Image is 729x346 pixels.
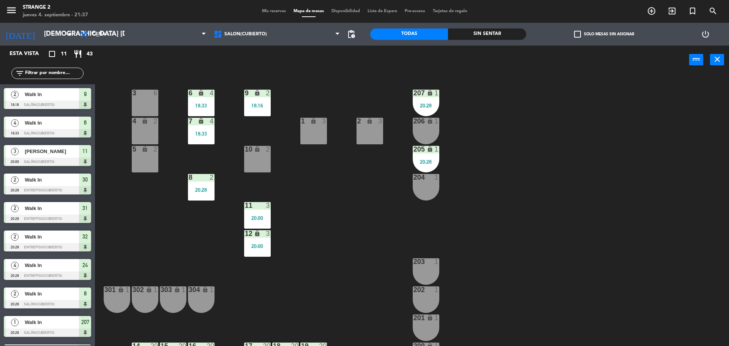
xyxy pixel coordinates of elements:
[401,9,429,13] span: Pre-acceso
[11,233,19,241] span: 2
[574,31,581,38] span: check_box_outline_blank
[82,147,88,156] span: 11
[427,146,433,152] i: lock
[146,286,152,293] i: lock
[61,50,67,58] span: 11
[266,146,270,153] div: 2
[434,118,439,125] div: 1
[25,290,79,298] span: Walk In
[301,118,301,125] div: 1
[370,28,448,40] div: Todas
[11,176,19,184] span: 2
[142,118,148,124] i: lock
[84,289,87,298] span: 8
[153,118,158,125] div: 2
[254,230,260,237] i: lock
[574,31,634,38] label: Solo mesas sin asignar
[708,6,718,16] i: search
[378,118,383,125] div: 3
[25,318,79,326] span: Walk In
[11,148,19,155] span: 3
[118,286,124,293] i: lock
[174,286,180,293] i: lock
[434,286,439,293] div: 1
[244,103,271,108] div: 18:16
[434,258,439,265] div: 1
[23,4,88,11] div: Strange 2
[81,318,89,327] span: 207
[6,5,17,19] button: menu
[427,90,433,96] i: lock
[710,54,724,65] button: close
[73,49,82,58] i: restaurant
[667,6,677,16] i: exit_to_app
[92,32,106,37] span: Cena
[104,286,105,293] div: 301
[4,49,55,58] div: Esta vista
[413,159,439,164] div: 20:28
[82,204,88,213] span: 31
[188,187,215,193] div: 20:28
[347,30,356,39] span: pending_actions
[198,90,204,96] i: lock
[254,146,260,152] i: lock
[210,286,214,293] div: 1
[23,11,88,19] div: jueves 4. septiembre - 21:37
[82,261,88,270] span: 24
[427,118,433,124] i: lock
[25,147,79,155] span: [PERSON_NAME]
[153,90,158,96] div: 6
[434,90,439,96] div: 1
[434,146,439,153] div: 1
[142,146,148,152] i: lock
[434,174,439,181] div: 1
[153,146,158,153] div: 2
[25,261,79,269] span: Walk In
[11,91,19,98] span: 2
[188,103,215,108] div: 18:33
[328,9,364,13] span: Disponibilidad
[366,118,373,124] i: lock
[647,6,656,16] i: add_circle_outline
[254,90,260,96] i: lock
[181,286,186,293] div: 1
[290,9,328,13] span: Mapa de mesas
[413,103,439,108] div: 20:28
[65,30,74,39] i: arrow_drop_down
[701,30,710,39] i: power_settings_new
[244,243,271,249] div: 20:00
[198,118,204,124] i: lock
[84,118,87,127] span: 6
[15,69,24,78] i: filter_list
[210,118,214,125] div: 4
[689,54,703,65] button: power_input
[310,118,317,124] i: lock
[25,176,79,184] span: Walk In
[692,55,701,64] i: power_input
[210,90,214,96] div: 4
[258,9,290,13] span: Mis reservas
[322,118,327,125] div: 3
[25,233,79,241] span: Walk In
[244,215,271,221] div: 20:00
[25,119,79,127] span: Walk In
[82,175,88,184] span: 30
[11,205,19,212] span: 2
